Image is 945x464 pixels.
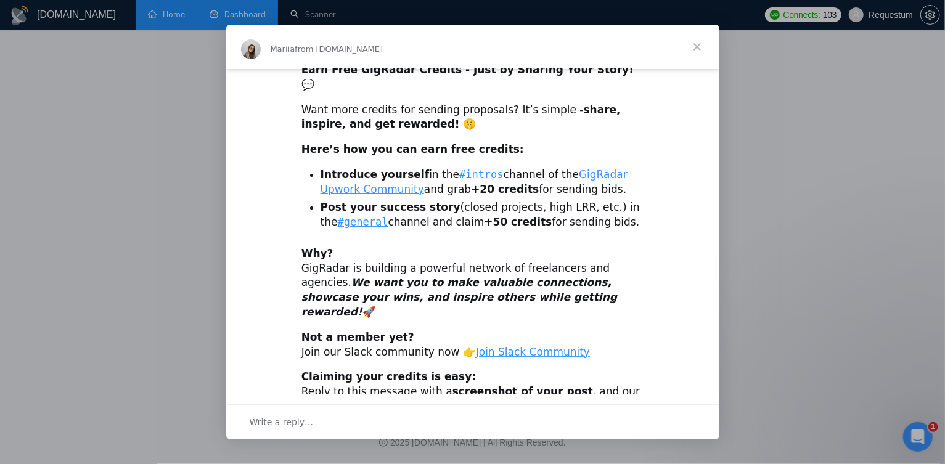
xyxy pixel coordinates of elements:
[321,168,430,181] b: Introduce yourself
[301,63,644,92] div: 💬
[321,201,460,213] b: Post your success story
[241,39,261,59] img: Profile image for Mariia
[301,247,333,259] b: Why?
[271,44,295,54] span: Mariia
[301,330,644,360] div: Join our Slack community now 👉
[321,200,644,230] li: (closed projects, high LRR, etc.) in the channel and claim for sending bids.
[226,404,719,439] div: Open conversation and reply
[301,103,644,132] div: Want more credits for sending proposals? It’s simple -
[301,246,644,320] div: GigRadar is building a powerful network of freelancers and agencies. 🚀
[484,216,552,228] b: +50 credits
[321,168,628,195] a: GigRadar Upwork Community
[321,168,644,197] li: in the channel of the and grab for sending bids.
[476,346,590,358] a: Join Slack Community
[301,370,644,413] div: Reply to this message with a , and our Tech Support Team will instantly top up your credits! 💸
[301,143,524,155] b: Here’s how you can earn free credits:
[301,63,634,76] b: Earn Free GigRadar Credits - Just by Sharing Your Story!
[295,44,383,54] span: from [DOMAIN_NAME]
[338,216,388,228] a: #general
[301,370,477,383] b: Claiming your credits is easy:
[250,414,314,430] span: Write a reply…
[452,385,593,397] b: screenshot of your post
[301,331,414,343] b: Not a member yet?
[675,25,719,69] span: Close
[471,183,539,195] b: +20 credits
[301,276,617,318] i: We want you to make valuable connections, showcase your wins, and inspire others while getting re...
[459,168,504,181] a: #intros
